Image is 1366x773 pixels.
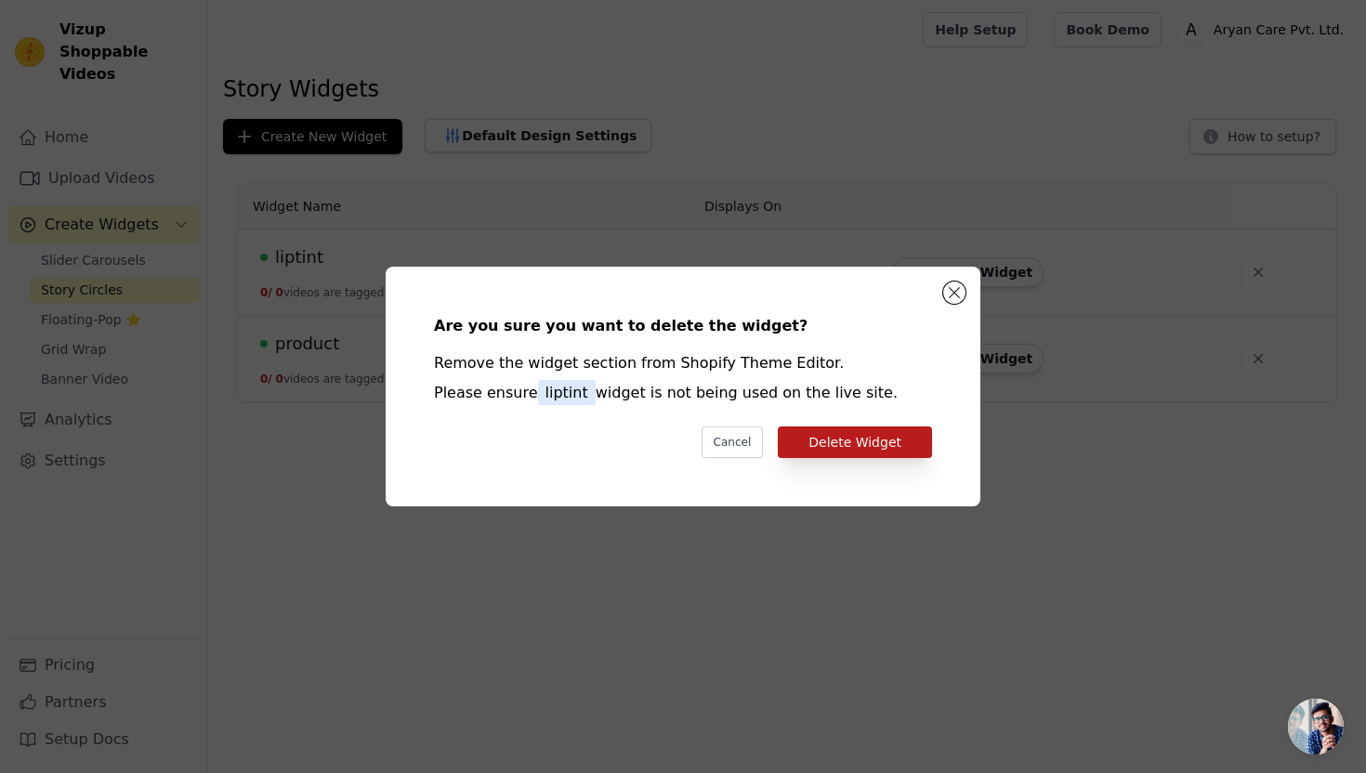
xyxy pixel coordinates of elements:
[702,426,764,458] button: Cancel
[943,282,965,304] button: Close modal
[778,426,932,458] button: Delete Widget
[1288,699,1344,754] div: Open chat
[538,380,596,405] span: liptint
[434,315,932,337] div: Are you sure you want to delete the widget?
[434,382,932,404] div: Please ensure widget is not being used on the live site.
[434,352,932,374] div: Remove the widget section from Shopify Theme Editor.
